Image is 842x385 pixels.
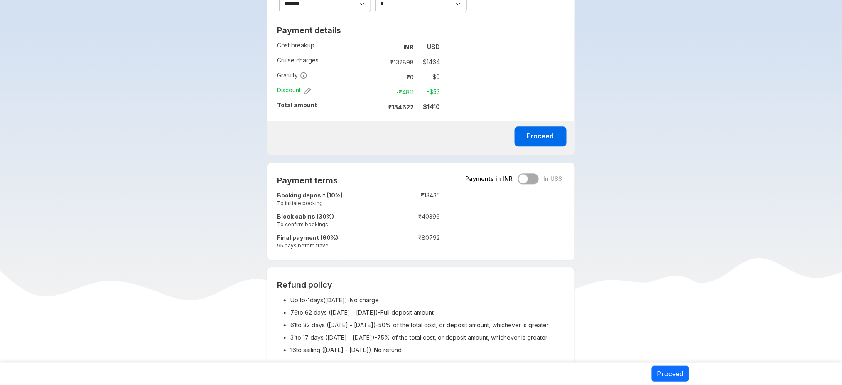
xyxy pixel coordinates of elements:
li: 76 to 62 days ( [DATE] - [DATE] ) - Full deposit amount [290,306,565,319]
small: 95 days before travel [277,242,386,249]
span: In US$ [544,175,562,183]
h2: Refund policy [277,280,565,290]
td: $ 1464 [417,56,440,68]
strong: Booking deposit (10%) [277,192,343,199]
td: : [378,54,382,69]
li: 31 to 17 days ( [DATE] - [DATE] ) - 75% of the total cost, or deposit amount, whichever is greater [290,331,565,344]
td: : [378,39,382,54]
strong: INR [403,44,414,51]
span: Gratuity [277,71,307,79]
td: : [378,69,382,84]
strong: ₹ 134622 [388,104,414,111]
td: Cost breakup [277,39,378,54]
td: : [378,84,382,99]
td: $ 0 [417,71,440,83]
td: Cruise charges [277,54,378,69]
li: 16 to sailing ( [DATE] - [DATE] ) - No refund [290,344,565,356]
td: -$ 53 [417,86,440,98]
td: ₹ 132898 [382,56,417,68]
strong: USD [427,43,440,50]
li: Up to -1 days( [DATE] ) - No charge [290,294,565,306]
td: : [386,211,390,232]
strong: Total amount [277,101,317,109]
small: To initiate booking [277,200,386,207]
button: Proceed [652,366,689,382]
strong: $ 1410 [423,103,440,110]
h2: Payment details [277,25,440,35]
td: ₹ 80792 [390,232,440,253]
td: : [378,99,382,114]
strong: Block cabins (30%) [277,213,334,220]
button: Proceed [515,126,567,146]
td: ₹ 13435 [390,190,440,211]
td: : [386,232,390,253]
h2: Payment terms [277,175,440,185]
td: -₹ 4811 [382,86,417,98]
td: ₹ 0 [382,71,417,83]
td: : [386,190,390,211]
span: Payments in INR [466,175,513,183]
span: Discount [277,86,311,94]
td: ₹ 40396 [390,211,440,232]
strong: Final payment (60%) [277,234,338,241]
small: To confirm bookings [277,221,386,228]
li: 61 to 32 days ( [DATE] - [DATE] ) - 50% of the total cost, or deposit amount, whichever is greater [290,319,565,331]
